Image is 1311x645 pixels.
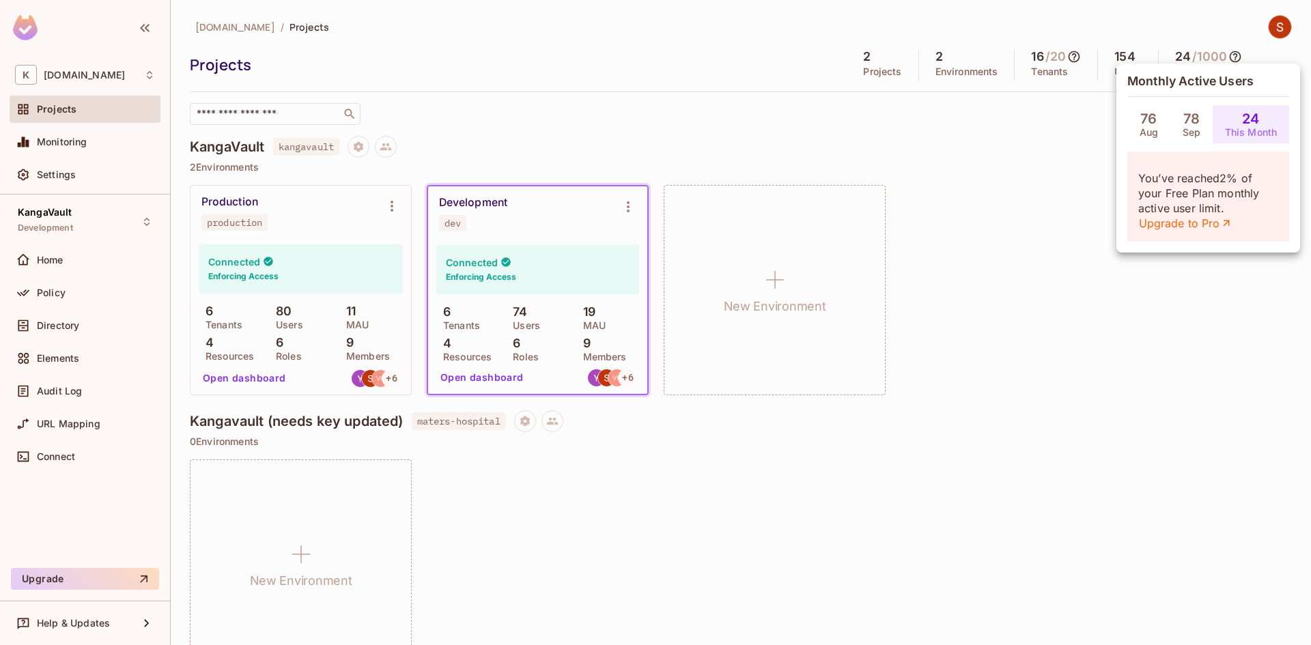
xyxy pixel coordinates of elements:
p: You’ve reached 2 % of your Free Plan monthly active user limit. [1138,171,1278,231]
h5: Monthly Active Users [1127,74,1289,88]
h4: 76 [1140,111,1157,127]
h4: 78 [1183,111,1200,127]
h4: 24 [1242,111,1259,127]
p: Aug [1140,127,1158,138]
p: This Month [1225,127,1278,138]
p: Sep [1183,127,1200,138]
a: Upgrade to Pro [1138,216,1232,231]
